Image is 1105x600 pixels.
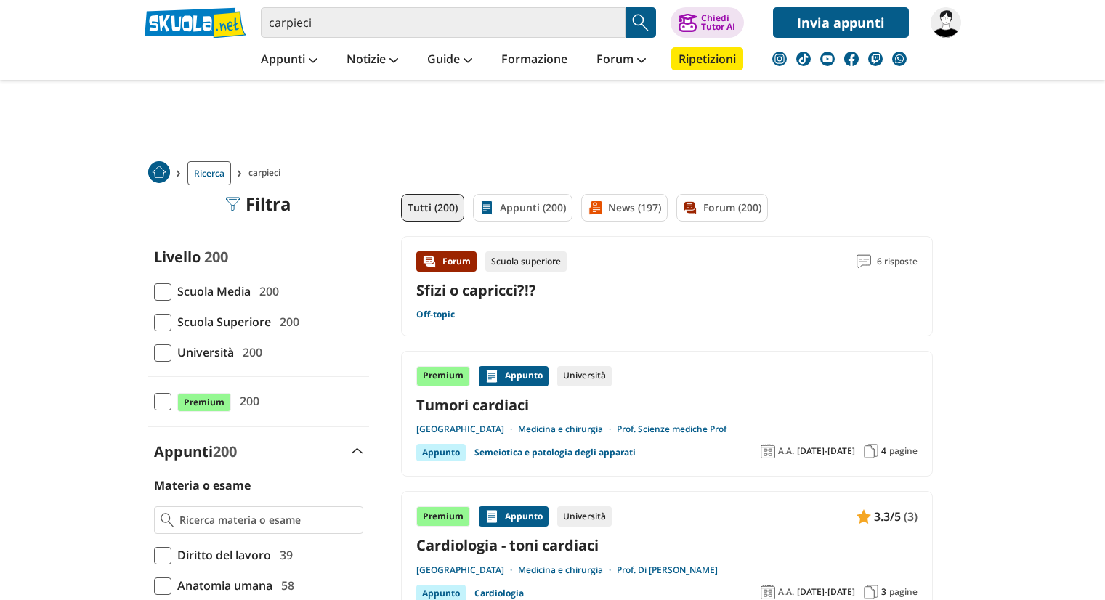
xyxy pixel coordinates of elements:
[588,200,602,215] img: News filtro contenuto
[676,194,768,222] a: Forum (200)
[773,7,909,38] a: Invia appunti
[416,309,455,320] a: Off-topic
[761,444,775,458] img: Anno accademico
[581,194,668,222] a: News (197)
[889,445,918,457] span: pagine
[274,546,293,564] span: 39
[844,52,859,66] img: facebook
[171,576,272,595] span: Anatomia umana
[518,423,617,435] a: Medicina e chirurgia
[187,161,231,185] a: Ricerca
[213,442,237,461] span: 200
[148,161,170,185] a: Home
[171,282,251,301] span: Scuola Media
[154,477,251,493] label: Materia o esame
[778,445,794,457] span: A.A.
[772,52,787,66] img: instagram
[416,535,918,555] a: Cardiologia - toni cardiaci
[881,586,886,598] span: 3
[557,506,612,527] div: Università
[416,423,518,435] a: [GEOGRAPHIC_DATA]
[671,47,743,70] a: Ripetizioni
[889,586,918,598] span: pagine
[179,513,356,527] input: Ricerca materia o esame
[796,52,811,66] img: tiktok
[892,52,907,66] img: WhatsApp
[257,47,321,73] a: Appunti
[874,507,901,526] span: 3.3/5
[171,546,271,564] span: Diritto del lavoro
[593,47,649,73] a: Forum
[479,506,549,527] div: Appunto
[148,161,170,183] img: Home
[683,200,697,215] img: Forum filtro contenuto
[877,251,918,272] span: 6 risposte
[416,280,536,300] a: Sfizi o capricci?!?
[343,47,402,73] a: Notizie
[617,423,726,435] a: Prof. Scienze mediche Prof
[518,564,617,576] a: Medicina e chirurgia
[881,445,886,457] span: 4
[261,7,626,38] input: Cerca appunti, riassunti o versioni
[485,509,499,524] img: Appunti contenuto
[630,12,652,33] img: Cerca appunti, riassunti o versioni
[416,251,477,272] div: Forum
[225,197,240,211] img: Filtra filtri mobile
[352,448,363,454] img: Apri e chiudi sezione
[177,393,231,412] span: Premium
[254,282,279,301] span: 200
[797,586,855,598] span: [DATE]-[DATE]
[617,564,718,576] a: Prof. Di [PERSON_NAME]
[154,247,201,267] label: Livello
[868,52,883,66] img: twitch
[797,445,855,457] span: [DATE]-[DATE]
[479,366,549,386] div: Appunto
[161,513,174,527] img: Ricerca materia o esame
[671,7,744,38] button: ChiediTutor AI
[416,395,918,415] a: Tumori cardiaci
[424,47,476,73] a: Guide
[857,254,871,269] img: Commenti lettura
[474,444,636,461] a: Semeiotica e patologia degli apparati
[485,369,499,384] img: Appunti contenuto
[701,14,735,31] div: Chiedi Tutor AI
[237,343,262,362] span: 200
[931,7,961,38] img: alpha9
[401,194,464,222] a: Tutti (200)
[778,586,794,598] span: A.A.
[416,444,466,461] div: Appunto
[154,442,237,461] label: Appunti
[761,585,775,599] img: Anno accademico
[171,343,234,362] span: Università
[275,576,294,595] span: 58
[416,366,470,386] div: Premium
[498,47,571,73] a: Formazione
[248,161,286,185] span: carpieci
[857,509,871,524] img: Appunti contenuto
[864,444,878,458] img: Pagine
[204,247,228,267] span: 200
[416,564,518,576] a: [GEOGRAPHIC_DATA]
[485,251,567,272] div: Scuola superiore
[626,7,656,38] button: Search Button
[864,585,878,599] img: Pagine
[171,312,271,331] span: Scuola Superiore
[225,194,291,214] div: Filtra
[416,506,470,527] div: Premium
[473,194,572,222] a: Appunti (200)
[479,200,494,215] img: Appunti filtro contenuto
[422,254,437,269] img: Forum contenuto
[557,366,612,386] div: Università
[904,507,918,526] span: (3)
[274,312,299,331] span: 200
[820,52,835,66] img: youtube
[234,392,259,410] span: 200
